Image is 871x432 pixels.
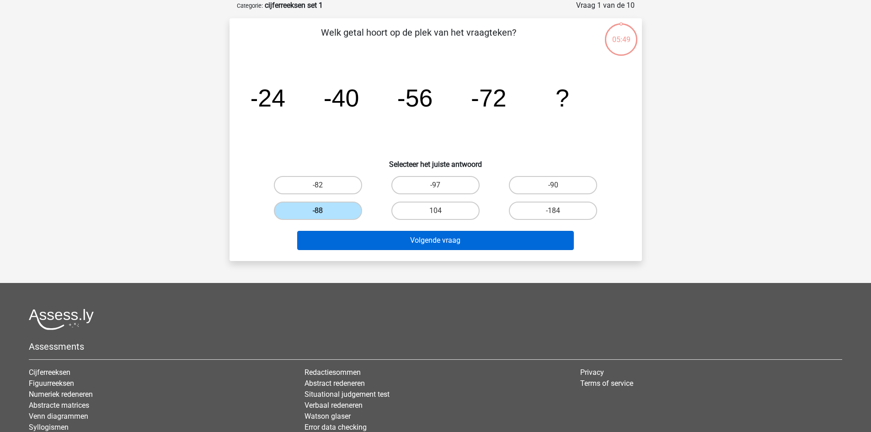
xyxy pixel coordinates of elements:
p: Welk getal hoort op de plek van het vraagteken? [244,26,593,53]
a: Watson glaser [305,412,351,421]
a: Error data checking [305,423,367,432]
a: Situational judgement test [305,390,390,399]
label: -82 [274,176,362,194]
label: 104 [391,202,480,220]
h6: Selecteer het juiste antwoord [244,153,627,169]
tspan: -56 [397,84,433,112]
div: 05:49 [604,22,638,45]
label: -88 [274,202,362,220]
img: Assessly logo [29,309,94,330]
tspan: -40 [323,84,359,112]
tspan: -24 [250,84,285,112]
a: Numeriek redeneren [29,390,93,399]
button: Volgende vraag [297,231,574,250]
a: Cijferreeksen [29,368,70,377]
label: -184 [509,202,597,220]
a: Syllogismen [29,423,69,432]
a: Abstract redeneren [305,379,365,388]
a: Abstracte matrices [29,401,89,410]
tspan: -72 [471,84,507,112]
h5: Assessments [29,341,842,352]
tspan: ? [556,84,569,112]
a: Figuurreeksen [29,379,74,388]
a: Terms of service [580,379,633,388]
label: -90 [509,176,597,194]
a: Privacy [580,368,604,377]
small: Categorie: [237,2,263,9]
a: Redactiesommen [305,368,361,377]
a: Verbaal redeneren [305,401,363,410]
label: -97 [391,176,480,194]
a: Venn diagrammen [29,412,88,421]
strong: cijferreeksen set 1 [265,1,323,10]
